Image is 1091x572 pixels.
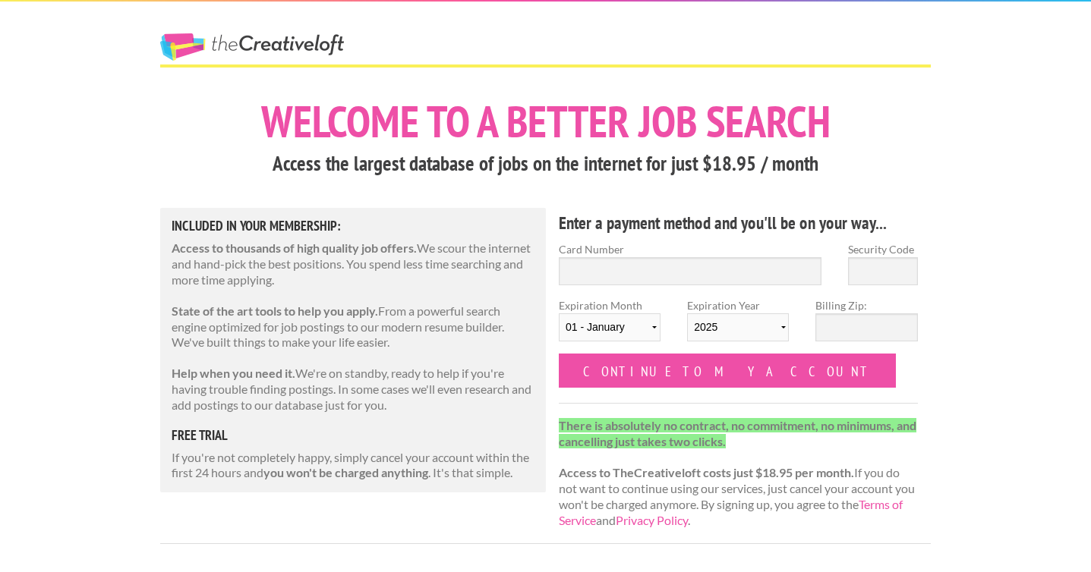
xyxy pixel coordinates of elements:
[160,99,931,143] h1: Welcome to a better job search
[172,219,534,233] h5: Included in Your Membership:
[559,418,916,448] strong: There is absolutely no contract, no commitment, no minimums, and cancelling just takes two clicks.
[687,313,789,341] select: Expiration Year
[172,303,378,318] strong: State of the art tools to help you apply.
[559,465,854,479] strong: Access to TheCreativeloft costs just $18.95 per month.
[559,297,661,354] label: Expiration Month
[559,418,918,529] p: If you do not want to continue using our services, just cancel your account you won't be charged ...
[172,366,534,413] p: We're on standby, ready to help if you're having trouble finding postings. In some cases we'll ev...
[263,465,428,479] strong: you won't be charged anything
[160,149,931,178] h3: Access the largest database of jobs on the internet for just $18.95 / month
[559,211,918,235] h4: Enter a payment method and you'll be on your way...
[559,241,821,257] label: Card Number
[172,303,534,350] p: From a powerful search engine optimized for job postings to our modern resume builder. We've buil...
[559,313,661,341] select: Expiration Month
[172,450,534,482] p: If you're not completely happy, simply cancel your account within the first 24 hours and . It's t...
[559,354,896,388] input: Continue to my account
[815,297,917,313] label: Billing Zip:
[172,240,417,255] strong: Access to thousands of high quality job offers.
[559,497,903,527] a: Terms of Service
[172,366,295,380] strong: Help when you need it.
[172,429,534,442] h5: free trial
[172,240,534,288] p: We scour the internet and hand-pick the best positions. You spend less time searching and more ti...
[687,297,789,354] label: Expiration Year
[848,241,918,257] label: Security Code
[616,513,688,527] a: Privacy Policy
[160,33,344,61] a: The Creative Loft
